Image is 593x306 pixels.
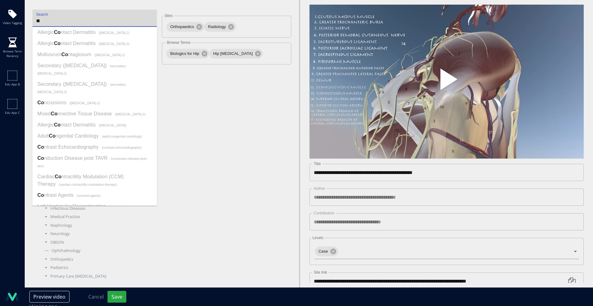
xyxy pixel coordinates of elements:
[61,41,96,46] span: ntact Dermatitis
[54,122,61,127] strong: Co
[315,246,338,256] div: Case
[37,63,107,68] span: Secondary ([MEDICAL_DATA])
[565,274,579,288] button: Copy link to clipboard
[55,174,61,179] strong: Co
[42,256,157,263] div: Orthopedics
[115,113,145,116] span: ( [MEDICAL_DATA]-2 )
[37,81,107,87] span: Secondary ([MEDICAL_DATA])
[37,111,51,116] span: Mixed
[95,53,125,57] span: ( [MEDICAL_DATA]-2 )
[37,204,106,209] span: Left Ventricular Reconstruction
[166,41,191,44] label: Browse Terms
[163,14,174,18] label: Sites
[42,239,157,246] div: OBGYN
[29,291,69,303] button: Preview video
[99,31,129,35] span: ( [MEDICAL_DATA]-2 )
[37,52,61,57] span: Molluscum
[37,100,44,105] strong: Co
[102,135,142,138] span: ( adult-congenital-cardiology )
[99,42,129,46] span: ( [MEDICAL_DATA]-3 )
[102,146,142,149] span: ( contrast-echocardiography )
[99,124,127,127] span: ( [MEDICAL_DATA] )
[68,52,91,57] span: ntagiosum
[6,291,19,303] img: logo
[42,282,157,288] div: Psychiatry
[3,21,22,25] span: Video tagging
[59,183,117,186] span: ( cardiac-contractility-modulation-therapy )
[2,49,23,58] span: Browse term recency
[166,22,204,32] div: Orthopaedics
[166,49,209,59] div: Biologics for Hip
[61,30,96,35] span: ntact Dermatitis
[42,273,157,279] div: Primary Care [MEDICAL_DATA]
[42,214,157,220] div: Medical Practice
[37,133,49,139] span: Adult
[166,24,198,30] span: Orthopaedics
[69,101,100,105] span: ( [MEDICAL_DATA]-2 )
[77,194,101,197] span: ( contrast-agents )
[54,41,61,46] strong: Co
[49,133,56,139] strong: Co
[51,111,57,116] strong: Co
[57,111,112,116] span: nnective Tissue Disease
[204,24,229,30] span: Radiology
[42,222,157,229] div: Nephrology
[44,100,67,105] span: ncussions
[5,110,20,115] span: Edu app c
[37,144,44,150] strong: Co
[312,236,324,240] label: Levels
[37,174,55,179] span: Cardiac
[37,155,44,161] strong: Co
[44,192,74,198] span: ntrast Agents
[42,265,157,271] div: Pediatrics
[37,122,54,127] span: Allergic
[204,22,236,32] div: Radiology
[56,133,99,139] span: ngenital Cardiology
[315,248,332,254] span: Case
[314,244,579,259] div: Case
[42,205,157,212] div: Infectious Diseases
[37,192,44,198] strong: Co
[37,30,54,35] span: Allergic
[42,248,157,254] div: Ophthalmology
[107,291,126,303] button: Save
[391,52,502,112] button: Play Video
[209,49,263,59] div: Hip [MEDICAL_DATA]
[309,5,584,159] video-js: Video Player
[5,82,20,87] span: Edu app b
[61,52,68,57] strong: Co
[209,51,256,57] span: Hip [MEDICAL_DATA]
[42,231,157,237] div: Neurology
[44,155,108,161] span: nduction Disease post TAVR
[84,291,108,303] button: Cancel
[54,30,61,35] strong: Co
[37,41,54,46] span: Allergic
[44,144,99,150] span: ntrast Echocardiography
[166,51,203,57] span: Biologics for Hip
[61,122,96,127] span: ntact Dermatitis
[37,174,124,187] span: ntractility Modulation (CCM) Therapy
